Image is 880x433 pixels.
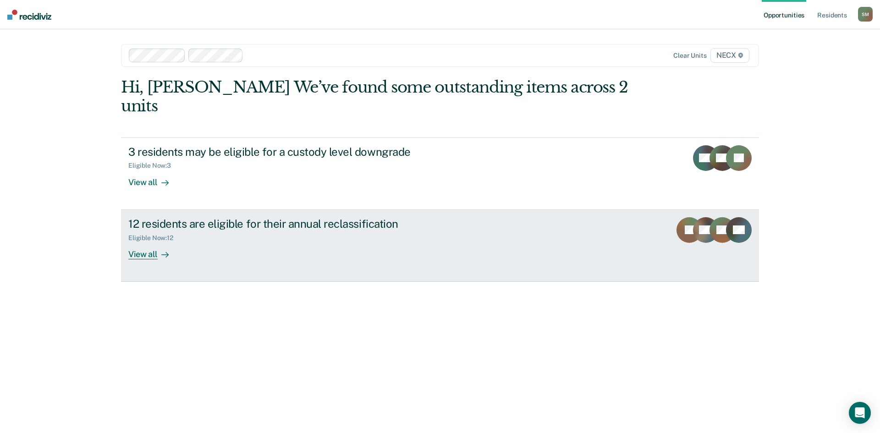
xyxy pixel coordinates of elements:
[121,78,632,115] div: Hi, [PERSON_NAME] We’ve found some outstanding items across 2 units
[710,48,749,63] span: NECX
[128,170,180,187] div: View all
[858,7,873,22] button: SM
[858,7,873,22] div: S M
[128,241,180,259] div: View all
[673,52,707,60] div: Clear units
[128,217,450,230] div: 12 residents are eligible for their annual reclassification
[849,402,871,424] div: Open Intercom Messenger
[121,137,759,210] a: 3 residents may be eligible for a custody level downgradeEligible Now:3View all
[128,234,181,242] div: Eligible Now : 12
[128,145,450,159] div: 3 residents may be eligible for a custody level downgrade
[121,210,759,282] a: 12 residents are eligible for their annual reclassificationEligible Now:12View all
[128,162,178,170] div: Eligible Now : 3
[7,10,51,20] img: Recidiviz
